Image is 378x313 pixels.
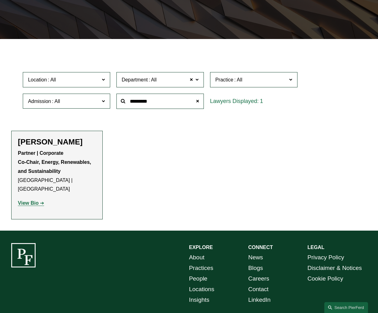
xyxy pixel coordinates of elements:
span: 1 [260,98,263,104]
a: News [248,252,263,263]
strong: View Bio [18,200,38,206]
a: Careers [248,273,269,284]
a: LinkedIn [248,295,270,305]
a: View Bio [18,200,44,206]
a: Contact [248,284,268,295]
strong: Co-Chair, Energy, Renewables, and Sustainability [18,159,92,174]
span: Practice [215,77,233,82]
a: Privacy Policy [307,252,344,263]
a: Disclaimer & Notices [307,263,362,273]
strong: LEGAL [307,245,324,250]
strong: EXPLORE [189,245,213,250]
span: Department [122,77,148,82]
p: [GEOGRAPHIC_DATA] | [GEOGRAPHIC_DATA] [18,149,96,194]
strong: CONNECT [248,245,273,250]
strong: Partner | Corporate [18,150,63,156]
a: About [189,252,204,263]
a: Insights [189,295,209,305]
a: Practices [189,263,214,273]
a: Cookie Policy [307,273,343,284]
span: Admission [28,99,51,104]
a: Blogs [248,263,263,273]
h2: [PERSON_NAME] [18,137,96,147]
a: Locations [189,284,214,295]
span: All [151,76,157,84]
span: Location [28,77,47,82]
a: Search this site [324,302,368,313]
a: People [189,273,208,284]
